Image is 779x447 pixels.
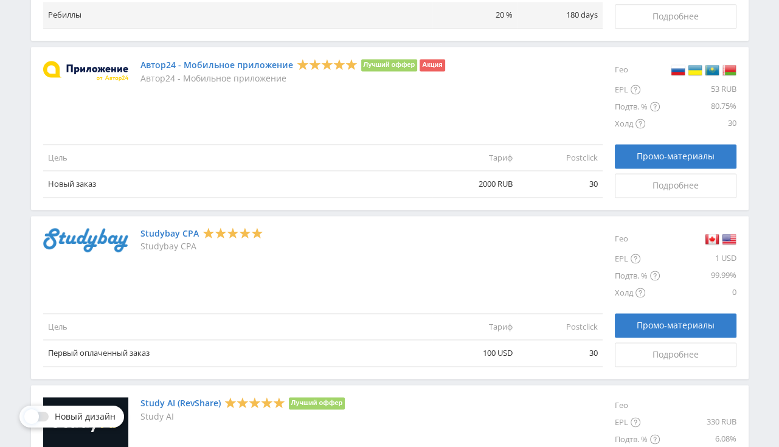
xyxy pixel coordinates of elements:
[432,314,518,340] td: Тариф
[637,151,715,161] span: Промо-материалы
[518,171,603,197] td: 30
[203,227,263,240] div: 5 Stars
[43,2,432,28] td: Ребиллы
[615,81,660,98] div: EPL
[615,4,736,29] a: Подробнее
[653,181,699,190] span: Подробнее
[615,313,736,338] a: Промо-материалы
[615,98,660,115] div: Подтв. %
[518,2,603,28] td: 180 days
[615,284,660,301] div: Холд
[518,145,603,171] td: Postclick
[660,284,736,301] div: 0
[615,342,736,367] a: Подробнее
[140,398,221,408] a: Study AI (RevShare)
[615,250,660,267] div: EPL
[615,173,736,198] a: Подробнее
[43,228,128,252] img: Studybay CPA
[653,12,699,21] span: Подробнее
[615,228,660,250] div: Гео
[289,397,345,409] li: Лучший оффер
[615,115,660,132] div: Холд
[615,144,736,168] a: Промо-материалы
[140,74,445,83] p: Автор24 - Мобильное приложение
[432,171,518,197] td: 2000 RUB
[432,2,518,28] td: 20 %
[660,250,736,267] div: 1 USD
[660,115,736,132] div: 30
[43,171,432,197] td: Новый заказ
[297,58,358,71] div: 5 Stars
[637,321,715,330] span: Промо-материалы
[140,412,345,421] p: Study AI
[518,340,603,366] td: 30
[432,340,518,366] td: 100 USD
[361,59,418,71] li: Лучший оффер
[660,414,736,431] div: 330 RUB
[660,267,736,284] div: 99.99%
[615,59,660,81] div: Гео
[140,60,293,70] a: Автор24 - Мобильное приложение
[615,414,660,431] div: EPL
[140,241,263,251] p: Studybay CPA
[660,98,736,115] div: 80.75%
[140,229,199,238] a: Studybay CPA
[660,81,736,98] div: 53 RUB
[518,314,603,340] td: Postclick
[55,412,116,421] span: Новый дизайн
[224,396,285,409] div: 5 Stars
[653,350,699,359] span: Подробнее
[432,145,518,171] td: Тариф
[43,340,432,366] td: Первый оплаченный заказ
[420,59,445,71] li: Акция
[615,267,660,284] div: Подтв. %
[43,314,432,340] td: Цель
[615,397,660,414] div: Гео
[43,61,128,81] img: Автор24 - Мобильное приложение
[43,145,432,171] td: Цель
